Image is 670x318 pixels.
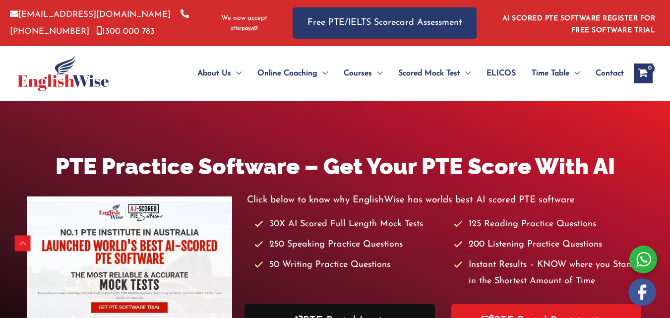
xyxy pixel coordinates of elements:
li: 125 Reading Practice Questions [454,216,643,233]
span: Menu Toggle [317,56,328,91]
span: Courses [344,56,372,91]
li: Instant Results – KNOW where you Stand in the Shortest Amount of Time [454,257,643,290]
img: white-facebook.png [628,278,656,306]
h1: PTE Practice Software – Get Your PTE Score With AI [27,151,643,182]
li: 200 Listening Practice Questions [454,237,643,253]
span: Scored Mock Test [398,56,460,91]
a: 1300 000 783 [97,27,155,36]
li: 50 Writing Practice Questions [254,257,444,273]
li: 250 Speaking Practice Questions [254,237,444,253]
span: Time Table [532,56,569,91]
a: ELICOS [479,56,524,91]
span: Contact [596,56,624,91]
span: Menu Toggle [460,56,471,91]
a: Time TableMenu Toggle [524,56,588,91]
span: About Us [197,56,231,91]
nav: Site Navigation: Main Menu [174,56,624,91]
a: CoursesMenu Toggle [336,56,390,91]
a: Free PTE/IELTS Scorecard Assessment [293,7,477,39]
span: Online Coaching [257,56,317,91]
a: Contact [588,56,624,91]
a: AI SCORED PTE SOFTWARE REGISTER FOR FREE SOFTWARE TRIAL [502,15,656,34]
aside: Header Widget 1 [496,7,660,39]
a: [PHONE_NUMBER] [10,10,189,35]
img: cropped-ew-logo [17,56,109,91]
span: Menu Toggle [569,56,580,91]
span: We now accept [221,13,267,23]
span: Menu Toggle [372,56,382,91]
li: 30X AI Scored Full Length Mock Tests [254,216,444,233]
a: Scored Mock TestMenu Toggle [390,56,479,91]
span: ELICOS [487,56,516,91]
a: Online CoachingMenu Toggle [249,56,336,91]
a: [EMAIL_ADDRESS][DOMAIN_NAME] [10,10,171,19]
a: About UsMenu Toggle [189,56,249,91]
a: View Shopping Cart, empty [634,64,653,83]
img: Afterpay-Logo [231,26,258,31]
p: Click below to know why EnglishWise has worlds best AI scored PTE software [247,192,643,208]
span: Menu Toggle [231,56,242,91]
